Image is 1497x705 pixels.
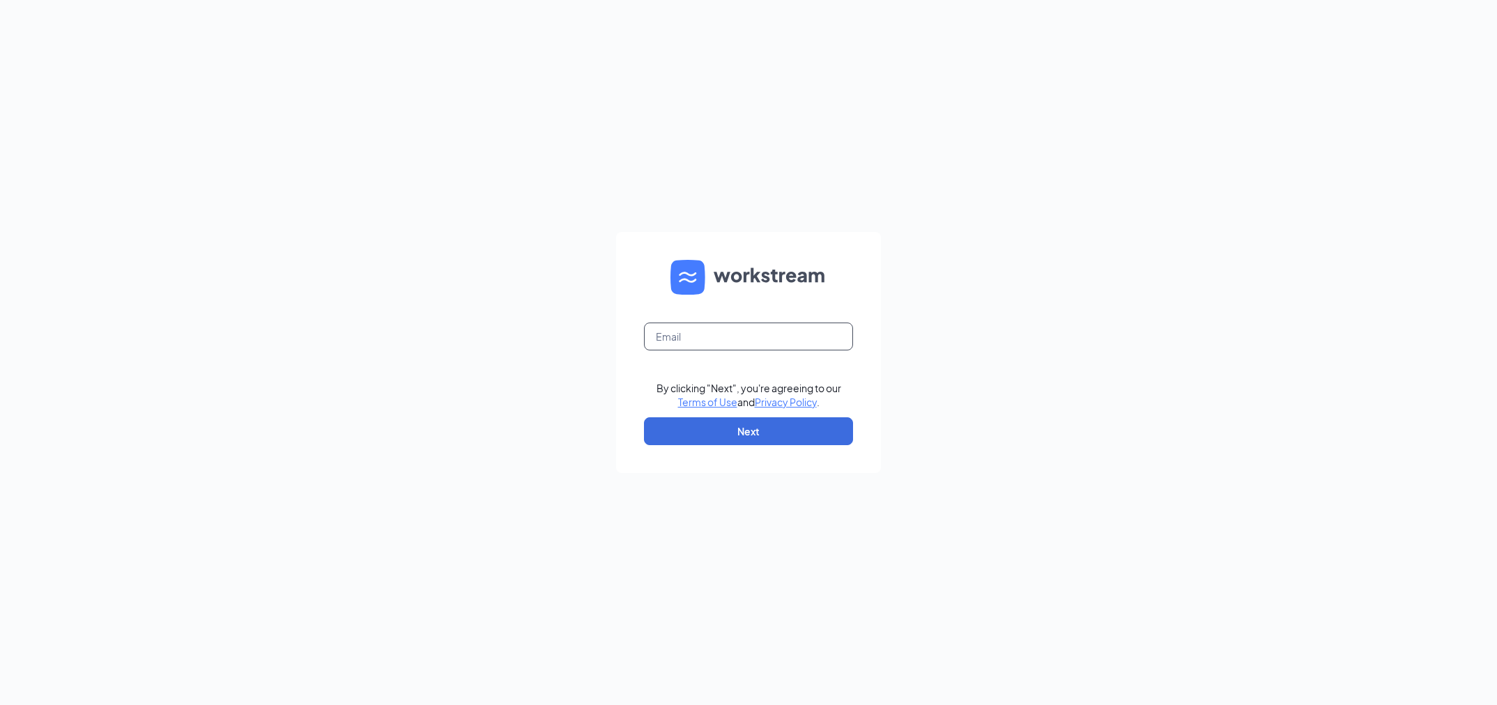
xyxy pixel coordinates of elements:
input: Email [644,323,853,350]
img: WS logo and Workstream text [670,260,827,295]
div: By clicking "Next", you're agreeing to our and . [657,381,841,409]
a: Privacy Policy [755,396,817,408]
a: Terms of Use [678,396,737,408]
button: Next [644,417,853,445]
